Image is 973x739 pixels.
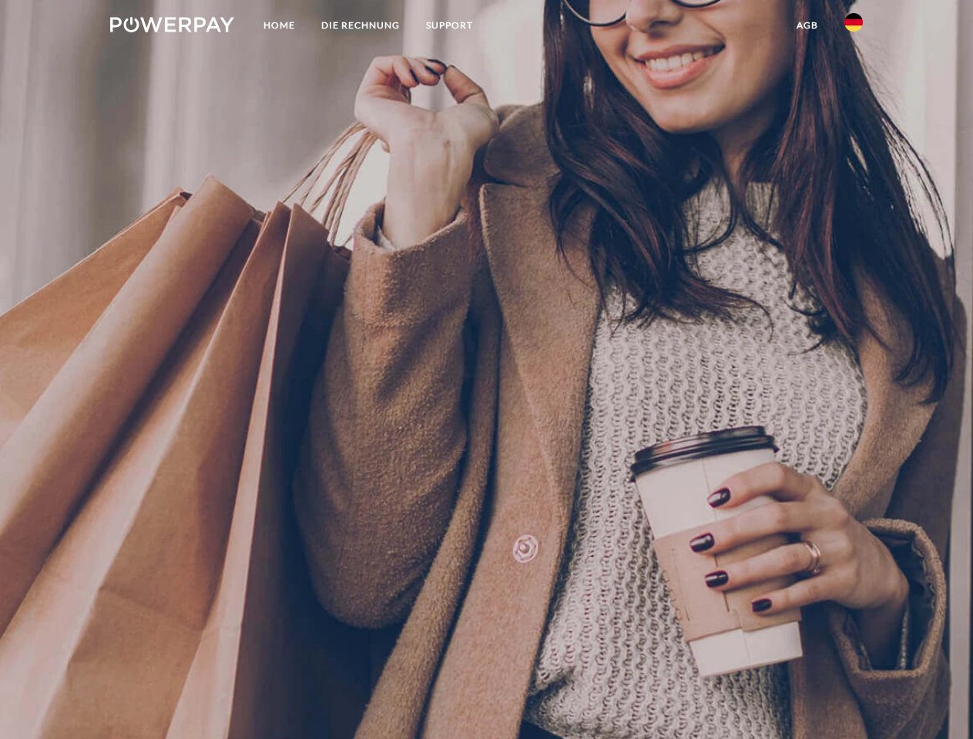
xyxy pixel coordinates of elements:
[783,12,831,39] a: agb
[413,12,486,39] a: SUPPORT
[308,12,413,39] a: DIE RECHNUNG
[110,17,234,32] img: logo-powerpay-white.svg
[250,12,308,39] a: Home
[844,13,863,32] img: de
